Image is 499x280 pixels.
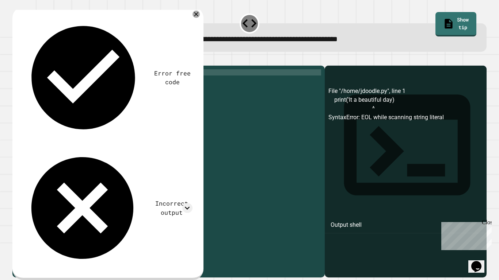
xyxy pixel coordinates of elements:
div: Error free code [153,69,193,87]
div: File "/home/jdoodle.py", line 1 print('It a beautiful day) ^ SyntaxError: EOL while scanning stri... [328,87,483,277]
div: Chat with us now!Close [3,3,50,46]
div: Incorrect output [151,199,193,217]
iframe: chat widget [468,251,492,273]
iframe: chat widget [438,219,492,250]
a: Show tip [435,12,476,36]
